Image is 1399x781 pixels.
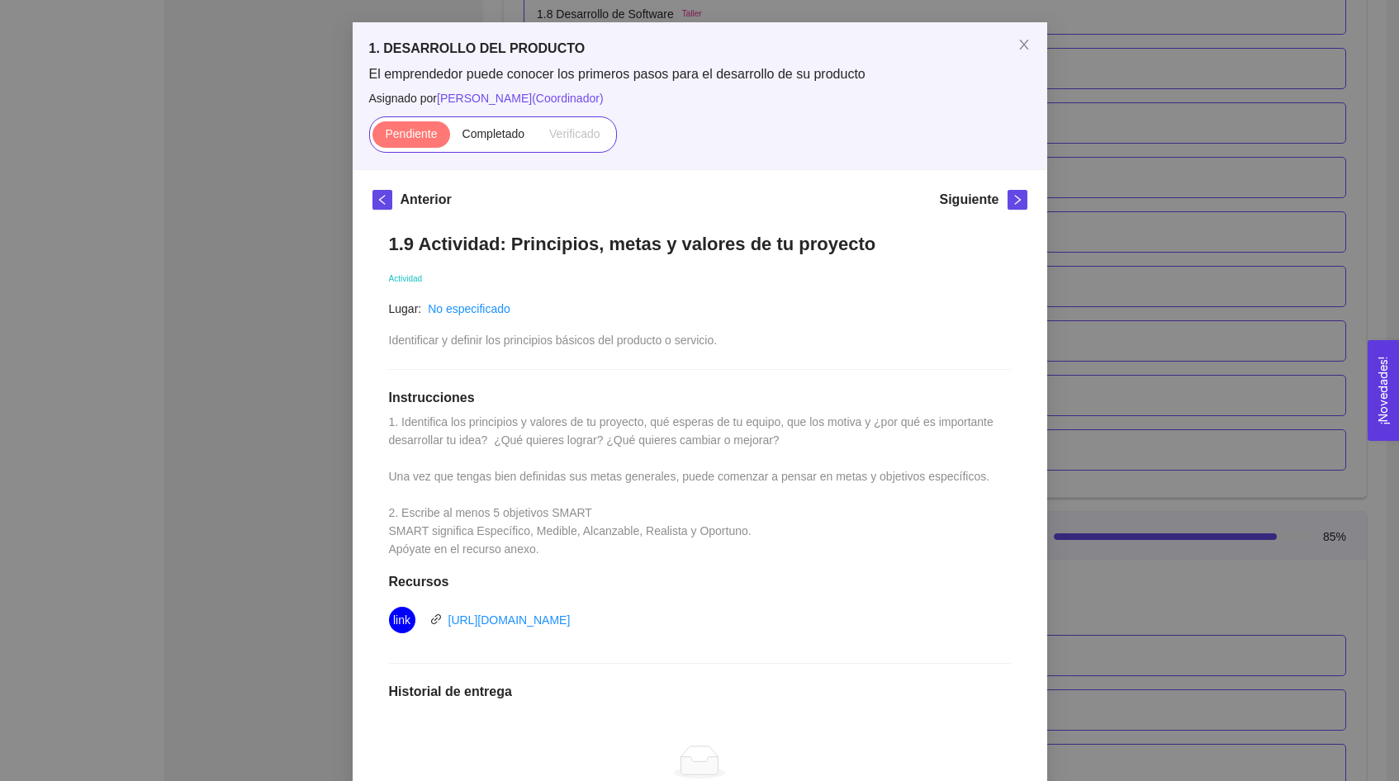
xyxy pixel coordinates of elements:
a: [URL][DOMAIN_NAME] [448,613,571,627]
a: No especificado [428,302,510,315]
button: Open Feedback Widget [1368,340,1399,441]
h5: 1. DESARROLLO DEL PRODUCTO [369,39,1031,59]
span: Asignado por [369,89,1031,107]
span: Actividad [389,274,423,283]
span: right [1008,194,1027,206]
span: [PERSON_NAME] ( Coordinador ) [437,92,604,105]
h1: Instrucciones [389,390,1011,406]
span: 1. Identifica los principios y valores de tu proyecto, qué esperas de tu equipo, que los motiva y... [389,415,997,556]
h5: Siguiente [939,190,998,210]
button: left [372,190,392,210]
span: Completado [462,127,525,140]
span: link [430,613,442,625]
h1: 1.9 Actividad: Principios, metas y valores de tu proyecto [389,233,1011,255]
span: Verificado [549,127,600,140]
h1: Historial de entrega [389,684,1011,700]
span: Pendiente [385,127,437,140]
button: right [1008,190,1027,210]
span: close [1017,38,1031,51]
h5: Anterior [401,190,452,210]
span: El emprendedor puede conocer los primeros pasos para el desarrollo de su producto [369,65,1031,83]
span: Identificar y definir los principios básicos del producto o servicio. [389,334,718,347]
article: Lugar: [389,300,422,318]
span: left [373,194,391,206]
button: Close [1001,22,1047,69]
h1: Recursos [389,574,1011,590]
span: link [393,607,410,633]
